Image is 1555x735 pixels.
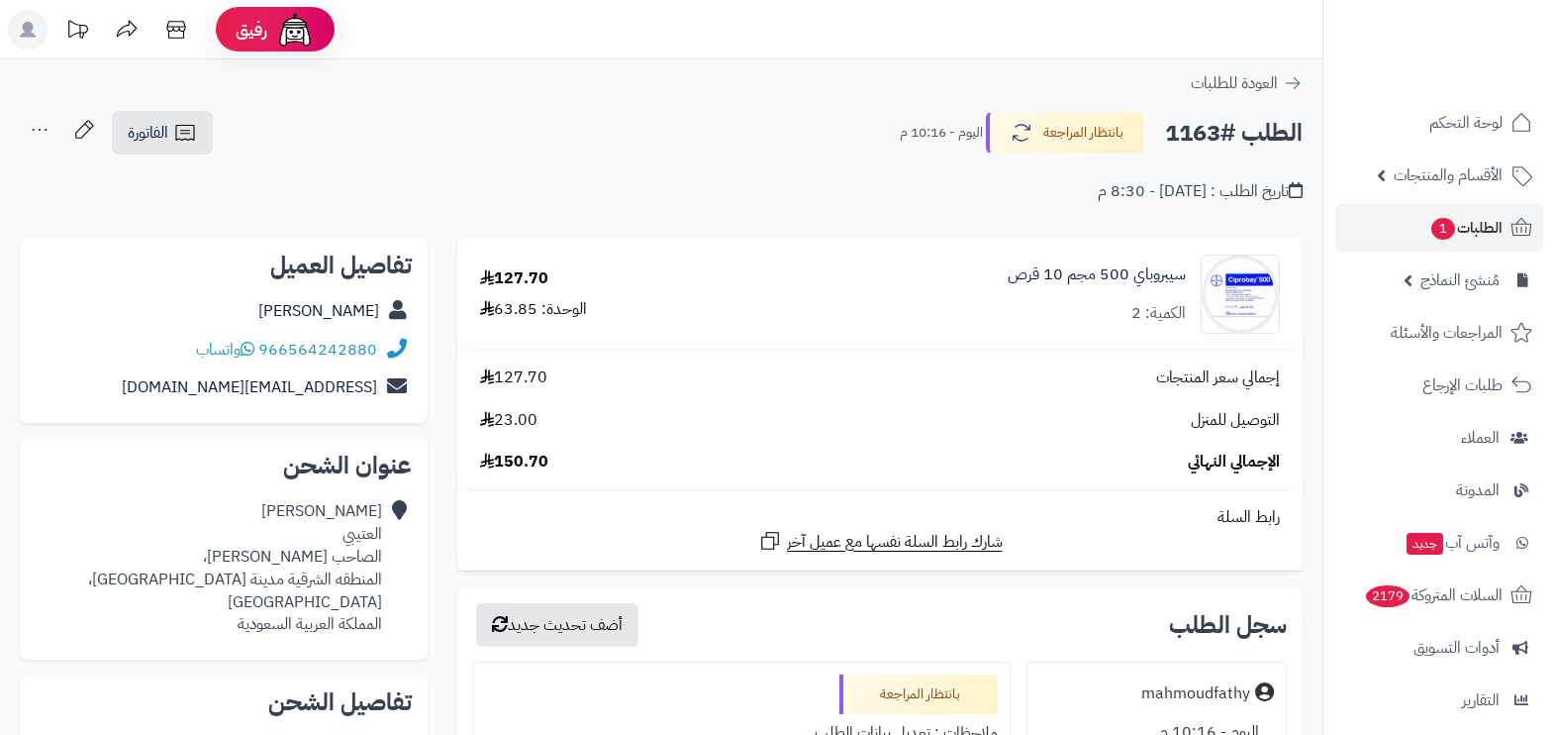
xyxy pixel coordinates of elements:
[36,500,382,636] div: [PERSON_NAME] العتيبي الصاحب [PERSON_NAME]، المنطقه الشرقية مدينة [GEOGRAPHIC_DATA]، [GEOGRAPHIC_...
[1335,624,1543,672] a: أدوات التسويق
[787,531,1003,554] span: شارك رابط السلة نفسها مع عميل آخر
[196,338,254,362] a: واتساب
[1366,585,1410,607] span: 2179
[1008,263,1186,286] a: سيبروباي 500 مجم 10 قرص
[480,267,548,290] div: 127.70
[1420,49,1536,90] img: logo-2.png
[1413,634,1500,662] span: أدوات التسويق
[476,603,638,647] button: أضف تحديث جديد
[1335,204,1543,252] a: الطلبات1
[275,10,315,50] img: ai-face.png
[1098,180,1303,203] div: تاريخ الطلب : [DATE] - 8:30 م
[1364,581,1503,609] span: السلات المتروكة
[1165,113,1303,154] h2: الطلب #1163
[1191,71,1278,95] span: العودة للطلبات
[1394,161,1503,189] span: الأقسام والمنتجات
[1169,613,1287,637] h3: سجل الطلب
[1188,451,1280,473] span: الإجمالي النهائي
[1422,371,1503,399] span: طلبات الإرجاع
[1335,99,1543,147] a: لوحة التحكم
[1462,686,1500,714] span: التقارير
[1156,367,1280,389] span: إجمالي سعر المنتجات
[1335,677,1543,724] a: التقارير
[986,112,1144,154] button: بانتظار المراجعة
[1131,302,1186,325] div: الكمية: 2
[258,338,377,362] a: 966564242880
[1456,476,1500,504] span: المدونة
[36,454,412,477] h2: عنوان الشحن
[1429,214,1503,242] span: الطلبات
[258,299,379,323] a: [PERSON_NAME]
[480,367,547,389] span: 127.70
[1335,414,1543,462] a: العملاء
[1407,533,1443,555] span: جديد
[900,123,983,143] small: اليوم - 10:16 م
[128,121,168,145] span: الفاتورة
[758,529,1003,554] a: شارك رابط السلة نفسها مع عميل آخر
[480,298,587,321] div: الوحدة: 63.85
[1429,109,1503,137] span: لوحة التحكم
[112,111,213,155] a: الفاتورة
[1461,424,1500,452] span: العملاء
[1335,572,1543,619] a: السلات المتروكة2179
[1405,529,1500,557] span: وآتس آب
[1191,409,1280,432] span: التوصيل للمنزل
[236,18,267,42] span: رفيق
[36,690,412,714] h2: تفاصيل الشحن
[480,451,548,473] span: 150.70
[1391,319,1503,347] span: المراجعات والأسئلة
[1202,255,1279,334] img: 63207396de86bd5b715df1413ac64c8f5ca6-90x90.jpg
[1420,266,1500,294] span: مُنشئ النماذج
[1335,519,1543,567] a: وآتس آبجديد
[1191,71,1303,95] a: العودة للطلبات
[1335,467,1543,514] a: المدونة
[1335,309,1543,357] a: المراجعات والأسئلة
[1431,218,1455,240] span: 1
[52,10,102,54] a: تحديثات المنصة
[839,675,998,714] div: بانتظار المراجعة
[465,506,1295,529] div: رابط السلة
[480,409,537,432] span: 23.00
[1335,362,1543,409] a: طلبات الإرجاع
[122,375,377,399] a: [EMAIL_ADDRESS][DOMAIN_NAME]
[36,254,412,277] h2: تفاصيل العميل
[1141,682,1250,705] div: mahmoudfathy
